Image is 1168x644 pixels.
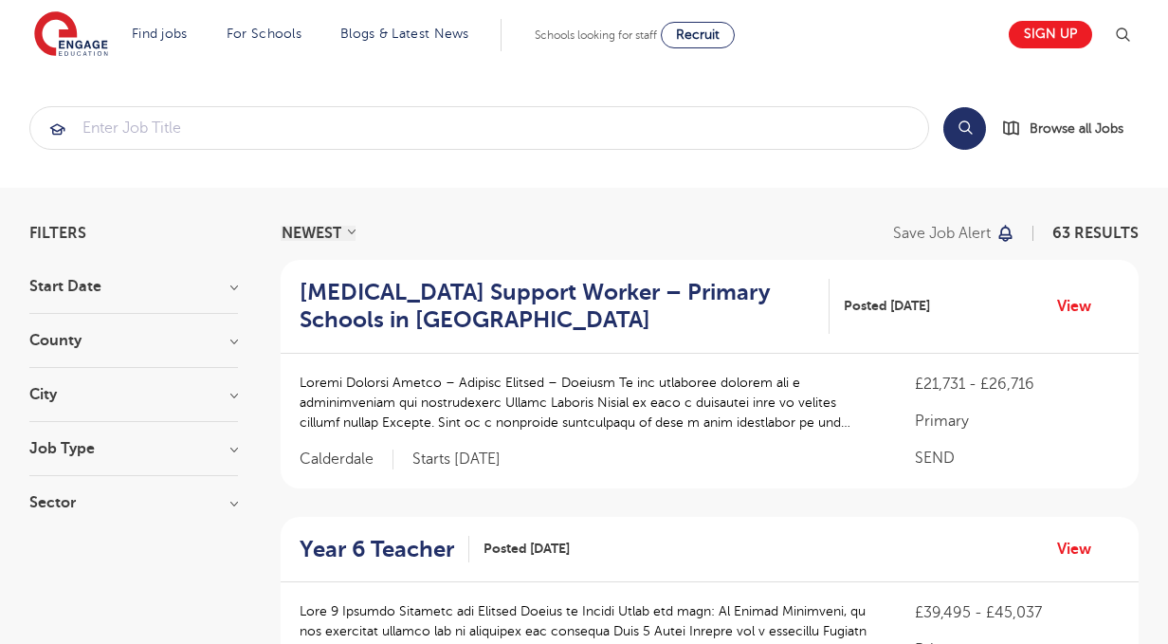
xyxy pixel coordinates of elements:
input: Submit [30,107,928,149]
div: Submit [29,106,929,150]
span: Schools looking for staff [535,28,657,42]
p: Primary [915,410,1120,432]
span: Filters [29,226,86,241]
a: Sign up [1009,21,1092,48]
span: 63 RESULTS [1052,225,1139,242]
p: Starts [DATE] [412,450,501,469]
a: View [1057,294,1105,319]
img: Engage Education [34,11,108,59]
p: £39,495 - £45,037 [915,601,1120,624]
a: View [1057,537,1105,561]
a: Find jobs [132,27,188,41]
a: Browse all Jobs [1001,118,1139,139]
span: Browse all Jobs [1030,118,1123,139]
span: Posted [DATE] [844,296,930,316]
button: Search [943,107,986,150]
h2: [MEDICAL_DATA] Support Worker – Primary Schools in [GEOGRAPHIC_DATA] [300,279,814,334]
h3: Sector [29,495,238,510]
span: Recruit [676,28,720,42]
a: Recruit [661,22,735,48]
a: For Schools [227,27,301,41]
h3: City [29,387,238,402]
h3: Job Type [29,441,238,456]
p: Save job alert [893,226,991,241]
a: Year 6 Teacher [300,536,469,563]
h2: Year 6 Teacher [300,536,454,563]
a: [MEDICAL_DATA] Support Worker – Primary Schools in [GEOGRAPHIC_DATA] [300,279,830,334]
a: Blogs & Latest News [340,27,469,41]
p: Loremi Dolorsi Ametco – Adipisc Elitsed – Doeiusm Te inc utlaboree dolorem ali e adminimveniam qu... [300,373,877,432]
button: Save job alert [893,226,1015,241]
span: Posted [DATE] [484,539,570,559]
p: £21,731 - £26,716 [915,373,1120,396]
h3: County [29,333,238,348]
span: Calderdale [300,450,393,469]
h3: Start Date [29,279,238,294]
p: SEND [915,447,1120,469]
